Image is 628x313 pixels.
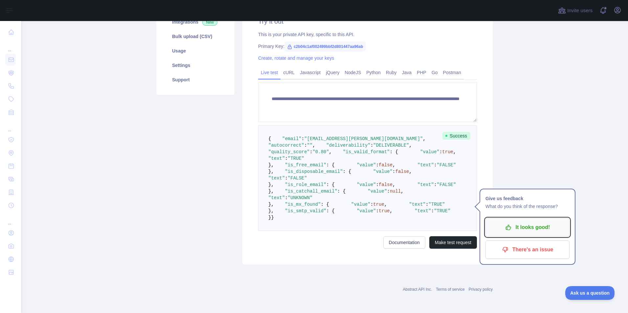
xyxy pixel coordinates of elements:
span: : { [326,162,334,168]
div: ... [5,39,16,52]
span: , [392,182,395,187]
span: "text" [268,156,285,161]
span: } [271,215,274,220]
a: Bulk upload (CSV) [164,29,227,44]
span: : [370,143,373,148]
span: , [312,143,315,148]
span: : [434,162,437,168]
span: "autocorrect" [268,143,304,148]
span: , [453,149,456,155]
a: Terms of service [436,287,464,292]
span: "is_mx_found" [285,202,321,207]
a: PHP [414,67,429,78]
span: "TRUE" [288,156,304,161]
span: "is_free_email" [285,162,326,168]
span: }, [268,182,274,187]
span: "TRUE" [428,202,445,207]
span: "FALSE" [437,182,456,187]
h1: Give us feedback [485,195,570,202]
span: "UNKNOWN" [288,195,313,200]
button: Invite users [557,5,594,16]
a: Python [364,67,383,78]
span: "value" [373,169,392,174]
div: ... [5,213,16,226]
span: "0.80" [312,149,329,155]
span: "is_disposable_email" [285,169,343,174]
span: "email" [282,136,302,141]
span: , [409,143,412,148]
span: : [392,169,395,174]
h2: Try it out [258,17,477,26]
span: , [409,169,412,174]
span: : [376,182,379,187]
span: : [302,136,304,141]
span: Invite users [567,7,593,14]
a: Ruby [383,67,399,78]
span: "is_smtp_valid" [285,208,326,214]
div: This is your private API key, specific to this API. [258,31,477,38]
span: : [434,182,437,187]
span: , [401,189,403,194]
a: Abstract API Inc. [403,287,432,292]
a: Postman [440,67,464,78]
span: "[EMAIL_ADDRESS][PERSON_NAME][DOMAIN_NAME]" [304,136,423,141]
span: { [268,136,271,141]
span: Success [442,132,470,140]
span: false [379,182,392,187]
a: Go [429,67,440,78]
span: null [390,189,401,194]
span: , [384,202,387,207]
span: , [423,136,426,141]
span: }, [268,189,274,194]
p: What do you think of the response? [485,202,570,210]
span: "deliverability" [326,143,370,148]
span: : [439,149,442,155]
span: }, [268,169,274,174]
a: NodeJS [342,67,364,78]
span: "quality_score" [268,149,310,155]
span: "value" [357,162,376,168]
span: : [376,208,379,214]
span: "value" [357,208,376,214]
span: "is_catchall_email" [285,189,337,194]
span: : [426,202,428,207]
span: "value" [420,149,439,155]
a: cURL [280,67,297,78]
span: }, [268,202,274,207]
span: , [392,162,395,168]
button: It looks good! [485,218,570,237]
p: It looks good! [490,222,565,233]
span: "is_valid_format" [343,149,390,155]
span: "value" [351,202,370,207]
span: : [310,149,312,155]
span: : { [343,169,351,174]
button: There's an issue [485,240,570,259]
span: "" [307,143,313,148]
a: Documentation [383,236,425,249]
a: Settings [164,58,227,73]
a: Usage [164,44,227,58]
a: Javascript [297,67,323,78]
span: "value" [368,189,387,194]
span: : { [326,182,334,187]
span: "text" [268,195,285,200]
span: } [268,215,271,220]
a: Integrations New [164,15,227,29]
span: c2b04c1af002499bbf2d801447aa96ab [284,42,366,52]
span: "TRUE" [434,208,450,214]
span: : [431,208,434,214]
a: Java [399,67,415,78]
span: true [442,149,453,155]
span: , [329,149,332,155]
a: jQuery [323,67,342,78]
span: "DELIVERABLE" [373,143,409,148]
span: "text" [415,208,431,214]
span: false [379,162,392,168]
span: : [370,202,373,207]
span: : { [390,149,398,155]
a: Create, rotate and manage your keys [258,55,334,61]
span: : [285,176,287,181]
div: Primary Key: [258,43,477,50]
span: "text" [268,176,285,181]
span: : [304,143,307,148]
